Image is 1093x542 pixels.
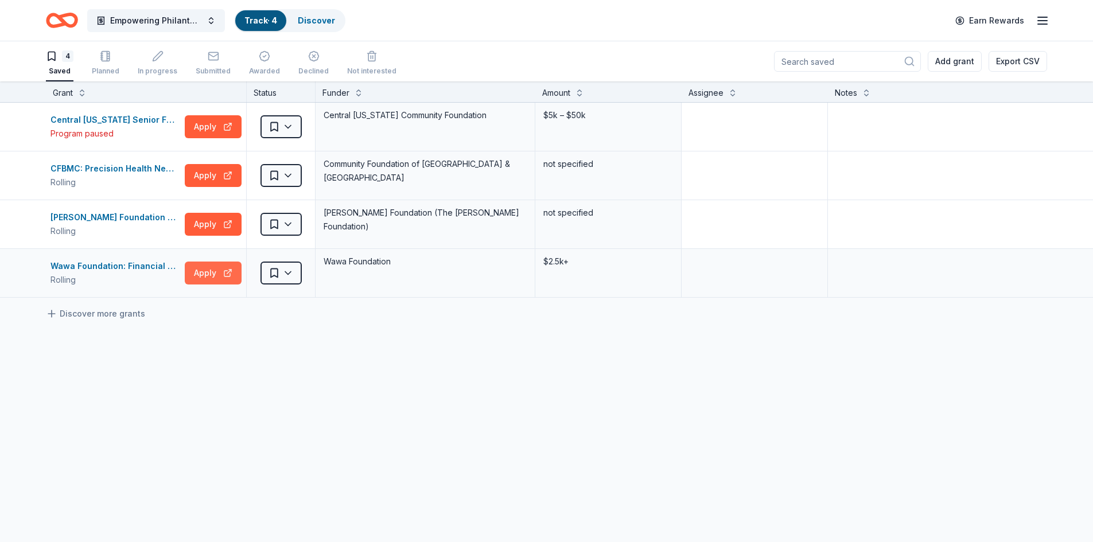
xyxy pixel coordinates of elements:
span: Empowering Philanthropy in [GEOGRAPHIC_DATA] [110,14,202,28]
button: Central [US_STATE] Senior FundProgram paused [50,113,180,141]
button: CFBMC: Precision Health Network GrantsRolling [50,162,180,189]
div: 4 [62,50,73,62]
a: Discover [298,15,335,25]
a: Discover more grants [46,307,145,321]
button: Empowering Philanthropy in [GEOGRAPHIC_DATA] [87,9,225,32]
div: Amount [542,86,570,100]
div: CFBMC: Precision Health Network Grants [50,162,180,176]
button: Planned [92,46,119,81]
div: Wawa Foundation [322,254,528,270]
button: Apply [185,115,242,138]
div: [PERSON_NAME] Foundation Grant [50,210,180,224]
div: $5k – $50k [542,107,674,123]
div: Saved [46,67,73,76]
button: Wawa Foundation: Financial Grants (Grants over $2,500)Rolling [50,259,180,287]
button: [PERSON_NAME] Foundation GrantRolling [50,210,180,238]
div: Rolling [50,176,180,189]
button: In progress [138,46,177,81]
div: Funder [322,86,349,100]
div: Planned [92,67,119,76]
div: Community Foundation of [GEOGRAPHIC_DATA] & [GEOGRAPHIC_DATA] [322,156,528,186]
input: Search saved [774,51,921,72]
div: Submitted [196,67,231,76]
button: 4Saved [46,46,73,81]
div: Rolling [50,273,180,287]
div: $2.5k+ [542,254,674,270]
button: Apply [185,213,242,236]
div: Not interested [347,67,396,76]
button: Add grant [928,51,982,72]
button: Export CSV [989,51,1047,72]
div: not specified [542,205,674,221]
button: Awarded [249,46,280,81]
div: Central [US_STATE] Community Foundation [322,107,528,123]
div: Program paused [50,127,180,141]
button: Declined [298,46,329,81]
div: Notes [835,86,857,100]
button: Track· 4Discover [234,9,345,32]
button: Not interested [347,46,396,81]
button: Apply [185,262,242,284]
div: Assignee [689,86,724,100]
a: Earn Rewards [948,10,1031,31]
div: Grant [53,86,73,100]
div: not specified [542,156,674,172]
div: Wawa Foundation: Financial Grants (Grants over $2,500) [50,259,180,273]
div: Status [247,81,316,102]
button: Submitted [196,46,231,81]
div: [PERSON_NAME] Foundation (The [PERSON_NAME] Foundation) [322,205,528,235]
div: Central [US_STATE] Senior Fund [50,113,180,127]
button: Apply [185,164,242,187]
a: Track· 4 [244,15,277,25]
a: Home [46,7,78,34]
div: Rolling [50,224,180,238]
div: Awarded [249,67,280,76]
div: In progress [138,67,177,76]
div: Declined [298,67,329,76]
